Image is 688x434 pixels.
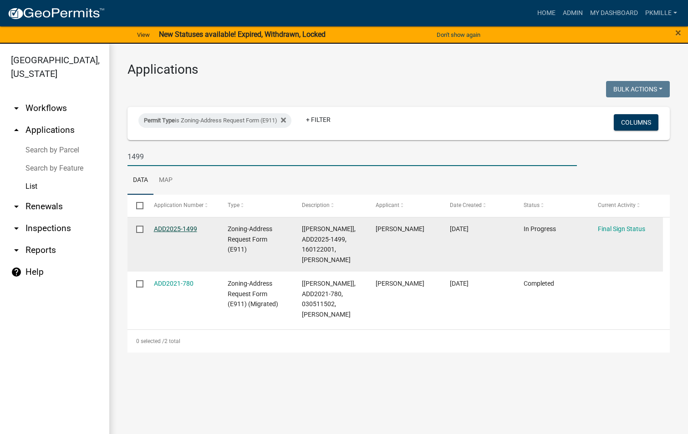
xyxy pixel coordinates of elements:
[450,280,469,287] span: 09/08/2021
[154,225,197,232] a: ADD2025-1499
[598,225,645,232] a: Final Sign Status
[127,62,670,77] h3: Applications
[154,280,194,287] a: ADD2021-780
[11,267,22,278] i: help
[145,195,219,217] datatable-header-cell: Application Number
[376,202,399,208] span: Applicant
[515,195,589,217] datatable-header-cell: Status
[524,202,540,208] span: Status
[219,195,293,217] datatable-header-cell: Type
[441,195,515,217] datatable-header-cell: Date Created
[433,27,484,42] button: Don't show again
[127,330,670,353] div: 2 total
[11,245,22,256] i: arrow_drop_down
[302,280,356,318] span: [Rachel], ADD2021-780, 030511502, DYLAN BREMSETH
[675,27,681,38] button: Close
[127,195,145,217] datatable-header-cell: Select
[524,225,556,232] span: In Progress
[228,280,278,308] span: Zoning-Address Request Form (E911) (Migrated)
[144,117,175,124] span: Permit Type
[138,113,291,128] div: is Zoning-Address Request Form (E911)
[606,81,670,97] button: Bulk Actions
[133,27,153,42] a: View
[136,338,164,344] span: 0 selected /
[524,280,554,287] span: Completed
[228,225,272,253] span: Zoning-Address Request Form (E911)
[159,30,326,39] strong: New Statuses available! Expired, Withdrawn, Locked
[293,195,367,217] datatable-header-cell: Description
[302,225,356,263] span: [Nicole Bradbury], ADD2025-1499, 160122001, RORY WOLFF
[299,111,338,128] a: + Filter
[11,125,22,136] i: arrow_drop_up
[589,195,663,217] datatable-header-cell: Current Activity
[154,202,204,208] span: Application Number
[450,202,482,208] span: Date Created
[376,280,424,287] span: Amanda Eidenschink
[675,26,681,39] span: ×
[598,202,636,208] span: Current Activity
[11,201,22,212] i: arrow_drop_down
[642,5,681,22] a: pkmille
[11,103,22,114] i: arrow_drop_down
[153,166,178,195] a: Map
[534,5,559,22] a: Home
[376,225,424,232] span: Erin Wolff
[367,195,441,217] datatable-header-cell: Applicant
[11,223,22,234] i: arrow_drop_down
[228,202,240,208] span: Type
[127,166,153,195] a: Data
[450,225,469,232] span: 07/28/2025
[559,5,586,22] a: Admin
[586,5,642,22] a: My Dashboard
[614,114,658,131] button: Columns
[127,147,577,166] input: Search for applications
[302,202,330,208] span: Description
